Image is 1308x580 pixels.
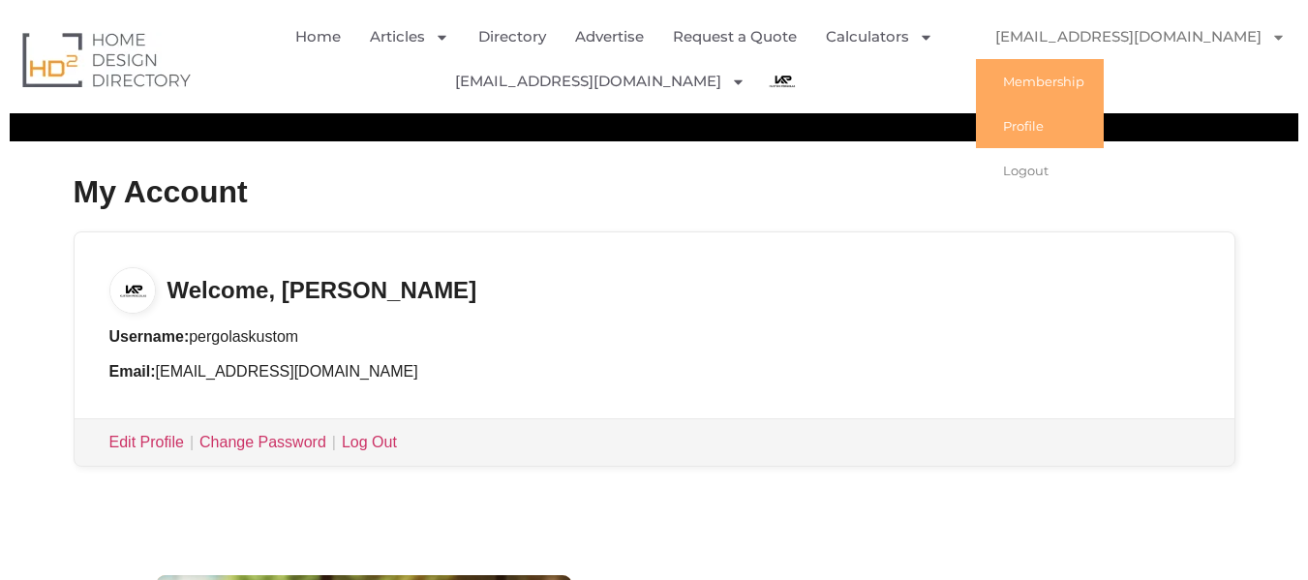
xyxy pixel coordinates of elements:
[673,15,797,59] a: Request a Quote
[267,15,976,104] nav: Menu
[342,434,397,450] a: Log Out
[976,15,1293,103] nav: Menu
[295,15,341,59] a: Home
[370,15,449,59] a: Articles
[109,434,184,450] a: Edit Profile
[976,148,1104,193] a: Logout
[109,325,1200,349] li: pergolaskustom
[332,434,336,450] span: |
[760,59,804,103] img: Syed Almahdaly
[455,59,745,104] a: [EMAIL_ADDRESS][DOMAIN_NAME]
[575,15,644,59] a: Advertise
[74,170,1235,214] h2: My Account
[199,434,326,450] a: Change Password
[190,434,194,450] span: |
[478,15,546,59] a: Directory
[976,15,1305,59] a: [EMAIL_ADDRESS][DOMAIN_NAME]
[109,363,156,380] strong: Email:
[75,232,1234,314] h3: Welcome, [PERSON_NAME]
[976,59,1104,193] ul: [EMAIL_ADDRESS][DOMAIN_NAME]
[109,360,1200,383] li: [EMAIL_ADDRESS][DOMAIN_NAME]
[826,15,933,59] a: Calculators
[109,328,190,345] strong: Username:
[976,104,1104,148] a: Profile
[976,59,1104,104] a: Membership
